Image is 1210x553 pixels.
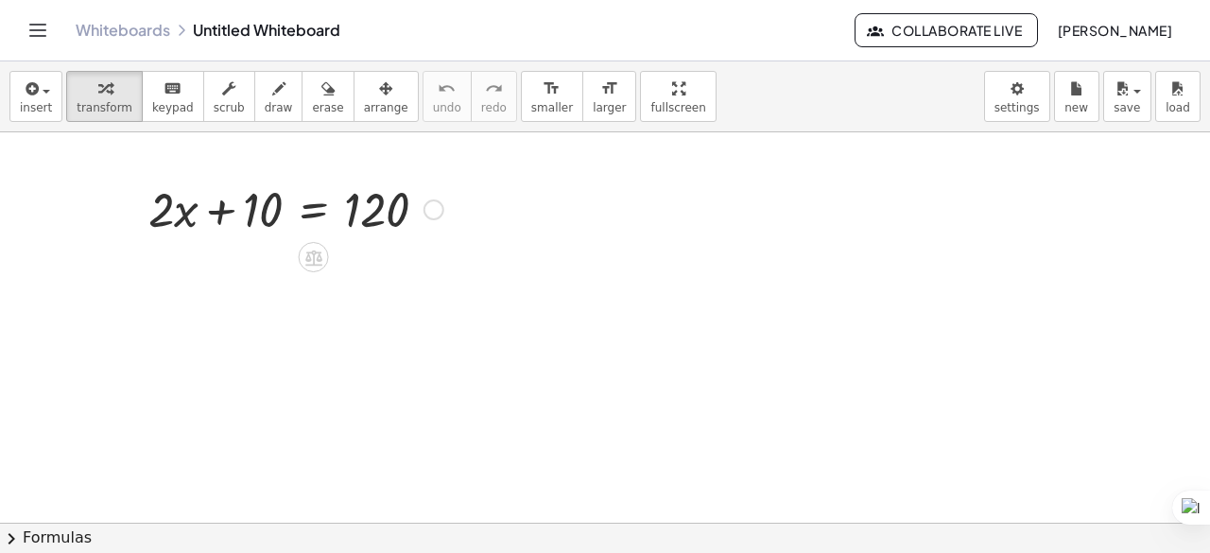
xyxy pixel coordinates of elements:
[600,78,618,100] i: format_size
[1054,71,1099,122] button: new
[1114,101,1140,114] span: save
[265,101,293,114] span: draw
[364,101,408,114] span: arrange
[521,71,583,122] button: format_sizesmaller
[299,242,329,272] div: Apply the same math to both sides of the equation
[531,101,573,114] span: smaller
[203,71,255,122] button: scrub
[593,101,626,114] span: larger
[871,22,1022,39] span: Collaborate Live
[481,101,507,114] span: redo
[423,71,472,122] button: undoundo
[1064,101,1088,114] span: new
[582,71,636,122] button: format_sizelarger
[1155,71,1201,122] button: load
[471,71,517,122] button: redoredo
[20,101,52,114] span: insert
[485,78,503,100] i: redo
[994,101,1040,114] span: settings
[640,71,716,122] button: fullscreen
[312,101,343,114] span: erase
[433,101,461,114] span: undo
[1057,22,1172,39] span: [PERSON_NAME]
[302,71,354,122] button: erase
[254,71,303,122] button: draw
[543,78,561,100] i: format_size
[164,78,181,100] i: keyboard
[9,71,62,122] button: insert
[76,21,170,40] a: Whiteboards
[354,71,419,122] button: arrange
[77,101,132,114] span: transform
[650,101,705,114] span: fullscreen
[152,101,194,114] span: keypad
[23,15,53,45] button: Toggle navigation
[1166,101,1190,114] span: load
[1042,13,1187,47] button: [PERSON_NAME]
[855,13,1038,47] button: Collaborate Live
[214,101,245,114] span: scrub
[142,71,204,122] button: keyboardkeypad
[1103,71,1151,122] button: save
[984,71,1050,122] button: settings
[438,78,456,100] i: undo
[66,71,143,122] button: transform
